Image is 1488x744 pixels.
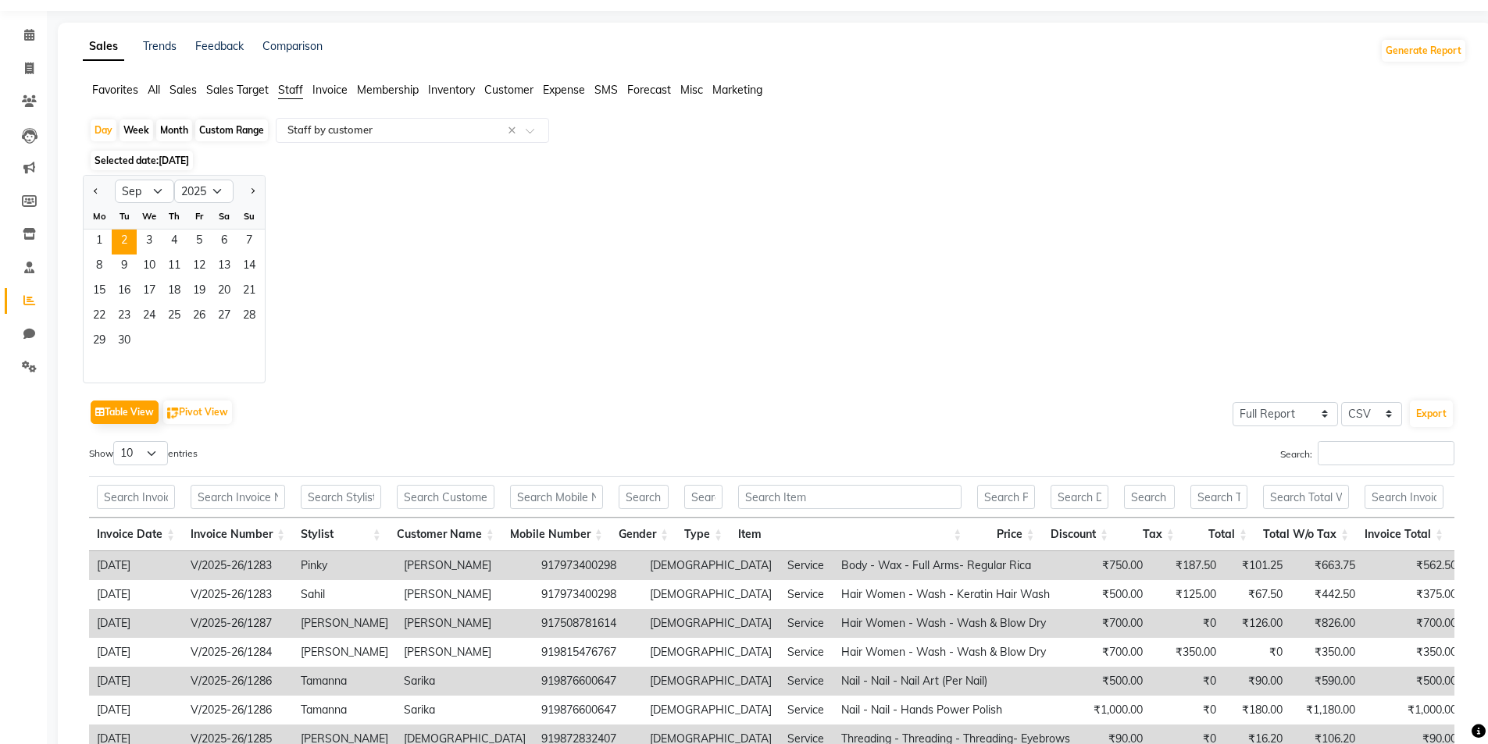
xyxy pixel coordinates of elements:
div: Monday, September 22, 2025 [87,304,112,329]
span: [DATE] [159,155,189,166]
button: Table View [91,400,159,424]
td: [DEMOGRAPHIC_DATA] [642,638,780,667]
span: 18 [162,279,187,304]
td: ₹0 [1224,638,1290,667]
td: [DATE] [89,580,183,609]
td: [PERSON_NAME] [396,609,533,638]
td: Sarika [396,696,533,724]
span: 23 [112,304,137,329]
div: Tuesday, September 16, 2025 [112,279,137,304]
th: Price: activate to sort column ascending [969,518,1042,551]
td: 917973400298 [533,551,642,580]
td: V/2025-26/1286 [183,696,293,724]
td: ₹375.00 [1363,580,1465,609]
td: ₹442.50 [1290,580,1363,609]
td: [PERSON_NAME] [396,551,533,580]
div: Friday, September 19, 2025 [187,279,212,304]
a: Trends [143,39,177,53]
span: 9 [112,255,137,279]
input: Search Gender [619,485,669,509]
td: ₹0 [1151,696,1224,724]
div: Tuesday, September 30, 2025 [112,329,137,354]
span: 28 [237,304,262,329]
td: ₹350.00 [1151,638,1224,667]
td: ₹126.00 [1224,609,1290,638]
td: ₹750.00 [1078,551,1151,580]
span: 22 [87,304,112,329]
th: Tax: activate to sort column ascending [1116,518,1183,551]
td: 917508781614 [533,609,642,638]
td: ₹700.00 [1078,609,1151,638]
span: 5 [187,230,212,255]
td: ₹125.00 [1151,580,1224,609]
td: V/2025-26/1283 [183,551,293,580]
input: Search Tax [1124,485,1175,509]
a: Feedback [195,39,244,53]
a: Sales [83,33,124,61]
td: ₹500.00 [1363,667,1465,696]
span: 25 [162,304,187,329]
div: Thursday, September 11, 2025 [162,255,187,279]
span: 3 [137,230,162,255]
td: Service [780,580,833,609]
div: Wednesday, September 10, 2025 [137,255,162,279]
td: ₹350.00 [1290,638,1363,667]
span: 17 [137,279,162,304]
span: 27 [212,304,237,329]
button: Previous month [90,179,102,204]
button: Pivot View [163,400,232,424]
span: 10 [137,255,162,279]
td: [DATE] [89,638,183,667]
th: Gender: activate to sort column ascending [611,518,676,551]
span: Clear all [508,123,521,139]
input: Search Customer Name [397,485,494,509]
span: 30 [112,329,137,354]
div: Day [91,119,116,141]
div: Monday, September 15, 2025 [87,279,112,304]
span: 13 [212,255,237,279]
div: Sunday, September 14, 2025 [237,255,262,279]
button: Generate Report [1382,40,1465,62]
div: Sa [212,204,237,229]
span: 12 [187,255,212,279]
th: Customer Name: activate to sort column ascending [389,518,502,551]
td: ₹187.50 [1151,551,1224,580]
td: ₹590.00 [1290,667,1363,696]
th: Invoice Date: activate to sort column ascending [89,518,183,551]
a: Comparison [262,39,323,53]
th: Invoice Total: activate to sort column ascending [1357,518,1451,551]
label: Search: [1280,441,1454,465]
td: [DATE] [89,551,183,580]
input: Search Item [738,485,962,509]
input: Search Discount [1051,485,1109,509]
select: Showentries [113,441,168,465]
div: Week [120,119,153,141]
input: Search: [1318,441,1454,465]
td: Service [780,696,833,724]
div: Thursday, September 4, 2025 [162,230,187,255]
td: Service [780,609,833,638]
td: ₹500.00 [1078,667,1151,696]
span: 8 [87,255,112,279]
td: Hair Women - Wash - Keratin Hair Wash [833,580,1078,609]
div: Saturday, September 13, 2025 [212,255,237,279]
div: Month [156,119,192,141]
span: 19 [187,279,212,304]
span: Sales Target [206,83,269,97]
th: Mobile Number: activate to sort column ascending [502,518,611,551]
td: ₹1,180.00 [1290,696,1363,724]
span: 24 [137,304,162,329]
th: Discount: activate to sort column ascending [1043,518,1117,551]
span: 15 [87,279,112,304]
div: Monday, September 29, 2025 [87,329,112,354]
td: V/2025-26/1284 [183,638,293,667]
th: Invoice Number: activate to sort column ascending [183,518,293,551]
span: 1 [87,230,112,255]
td: [DEMOGRAPHIC_DATA] [642,609,780,638]
input: Search Total W/o Tax [1263,485,1349,509]
td: ₹562.50 [1363,551,1465,580]
div: Thursday, September 25, 2025 [162,304,187,329]
td: [PERSON_NAME] [293,609,396,638]
td: ₹826.00 [1290,609,1363,638]
div: Friday, September 12, 2025 [187,255,212,279]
